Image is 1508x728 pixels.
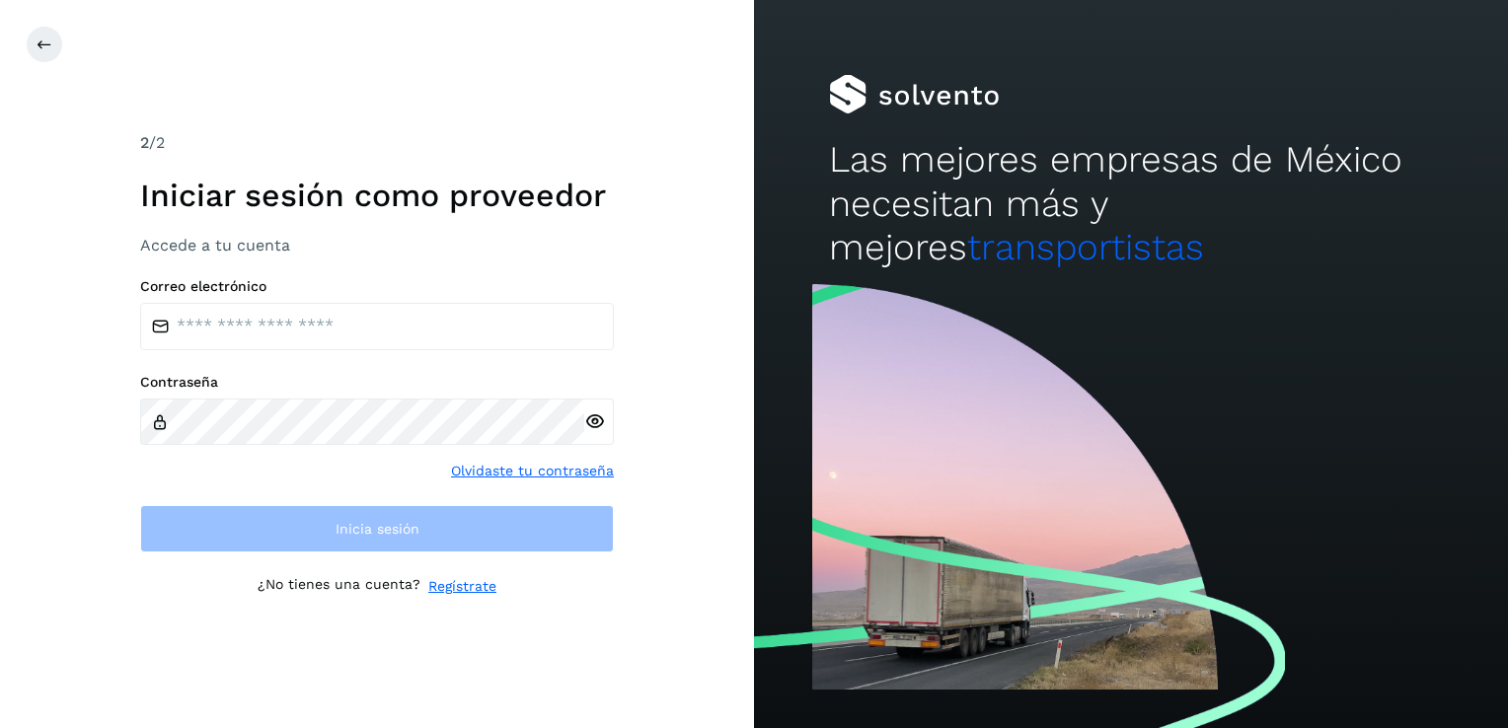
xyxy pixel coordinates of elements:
a: Regístrate [428,576,496,597]
a: Olvidaste tu contraseña [451,461,614,481]
span: Inicia sesión [336,522,419,536]
div: /2 [140,131,614,155]
h1: Iniciar sesión como proveedor [140,177,614,214]
p: ¿No tienes una cuenta? [258,576,420,597]
h3: Accede a tu cuenta [140,236,614,255]
label: Correo electrónico [140,278,614,295]
h2: Las mejores empresas de México necesitan más y mejores [829,138,1432,269]
span: transportistas [967,226,1204,268]
button: Inicia sesión [140,505,614,552]
label: Contraseña [140,374,614,391]
span: 2 [140,133,149,152]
